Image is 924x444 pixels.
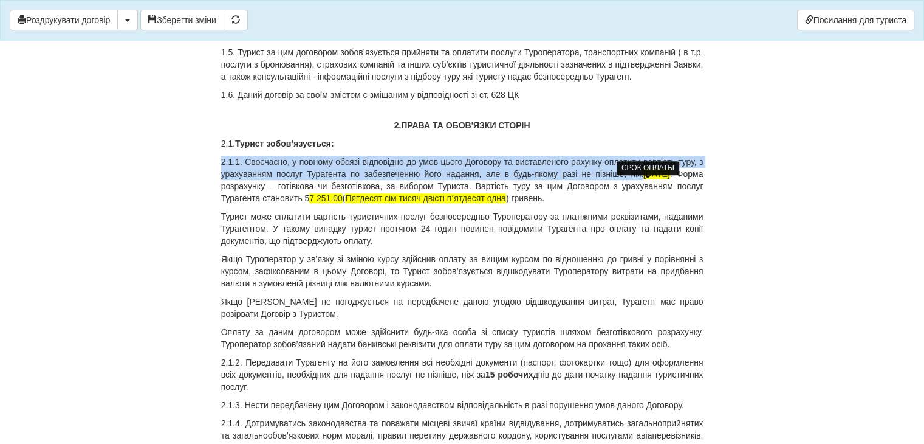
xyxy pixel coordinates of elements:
[797,10,914,30] a: Посилання для туриста
[345,193,505,203] span: Пятдесят сім тисяч двісті пʼятдесят одна
[221,296,703,320] p: Якщо [PERSON_NAME] не погоджується на передбачене даною угодою відшкодування витрат, Турагент має...
[221,46,703,83] p: 1.5. Турист за цим договором зобов’язується прийняти та оплатити послуги Туроператора, транспортн...
[221,210,703,247] p: Турист може сплатити вартість туристичних послуг безпосередньо Туроператору за платіжними реквізи...
[221,156,703,204] p: 2.1.1. Своєчасно, у повному обсязі відповідно до умов цього Договору та виставленого рахунку опла...
[221,356,703,393] p: 2.1.2. Передавати Турагенту на його замовлення всі необхідні документи (паспорт, фотокартки тощо)...
[235,139,334,148] b: Турист зобов’язується:
[10,10,118,30] button: Роздрукувати договір
[617,161,679,175] div: СРОК ОПЛАТЫ
[221,326,703,350] p: Оплату за даним договором може здійснити будь-яка особа зі списку туристів шляхом безготівкового ...
[221,137,703,150] p: 2.1.
[485,370,533,380] b: 15 робочих
[221,253,703,290] p: Якщо Туроператор у зв’язку зі зміною курсу здійснив оплату за вищим курсом по відношенню до гривн...
[221,119,703,131] p: 2.ПРАВА ТА ОБОВ'ЯЗКИ СТОРІН
[221,89,703,101] p: 1.6. Даний договір за своїм змістом є змішаним у відповідності зі ст. 628 ЦК
[140,10,224,30] button: Зберегти зміни
[221,399,703,411] p: 2.1.3. Нести передбачену цим Договором і законодавством відповідальність в разі порушення умов да...
[309,193,343,203] span: 7 251.00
